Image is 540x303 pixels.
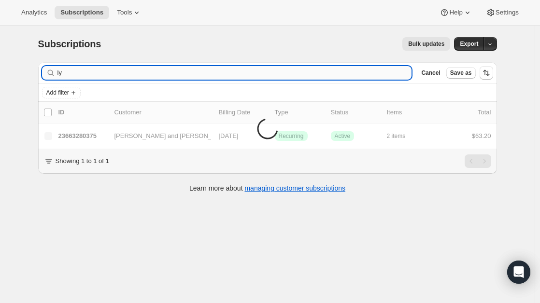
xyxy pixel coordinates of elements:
[402,37,450,51] button: Bulk updates
[496,9,519,16] span: Settings
[21,9,47,16] span: Analytics
[189,183,345,193] p: Learn more about
[111,6,147,19] button: Tools
[117,9,132,16] span: Tools
[57,66,412,80] input: Filter subscribers
[56,156,109,166] p: Showing 1 to 1 of 1
[465,154,491,168] nav: Pagination
[15,6,53,19] button: Analytics
[55,6,109,19] button: Subscriptions
[480,66,493,80] button: Sort the results
[450,69,472,77] span: Save as
[507,261,530,284] div: Open Intercom Messenger
[434,6,478,19] button: Help
[46,89,69,96] span: Add filter
[449,9,462,16] span: Help
[454,37,484,51] button: Export
[480,6,525,19] button: Settings
[417,67,444,79] button: Cancel
[446,67,476,79] button: Save as
[460,40,478,48] span: Export
[408,40,444,48] span: Bulk updates
[244,184,345,192] a: managing customer subscriptions
[60,9,103,16] span: Subscriptions
[38,39,101,49] span: Subscriptions
[421,69,440,77] span: Cancel
[42,87,81,98] button: Add filter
